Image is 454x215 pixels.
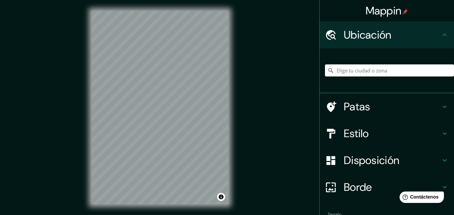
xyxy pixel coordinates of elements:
[91,11,229,204] canvas: Mapa
[344,126,369,141] font: Estilo
[217,193,225,201] button: Activar o desactivar atribución
[344,28,391,42] font: Ubicación
[320,93,454,120] div: Patas
[320,21,454,48] div: Ubicación
[320,120,454,147] div: Estilo
[325,64,454,76] input: Elige tu ciudad o zona
[320,174,454,201] div: Borde
[366,4,402,18] font: Mappin
[403,9,408,14] img: pin-icon.png
[344,153,399,167] font: Disposición
[320,147,454,174] div: Disposición
[344,100,370,114] font: Patas
[344,180,372,194] font: Borde
[394,189,447,208] iframe: Lanzador de widgets de ayuda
